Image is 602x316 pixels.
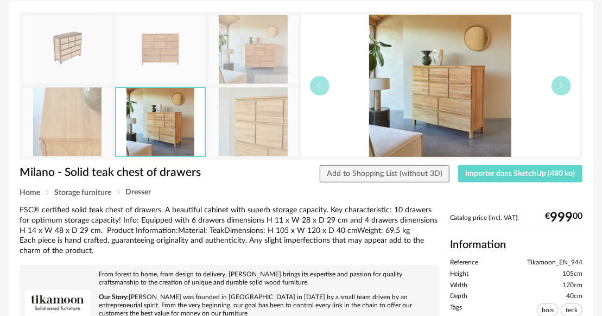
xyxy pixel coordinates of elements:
[125,188,151,196] span: Dresser
[320,165,450,182] button: Add to Shopping List (without 3D)
[450,292,468,301] span: Depth
[562,270,582,279] span: 105cm
[116,15,205,84] img: commode-en-teck-massif-milano
[450,270,469,279] span: Height
[54,189,111,197] span: Storage furniture
[466,170,575,178] span: Importer dans SketchUp (480 ko)
[25,270,434,287] p: From forest to home, from design to delivery, [PERSON_NAME] brings its expertise and passion for ...
[20,236,439,256] p: Each piece is hand crafted, guaranteeing originality and authenticity. Any slight imperfections t...
[20,188,582,197] div: Breadcrumb
[458,165,582,182] button: Importer dans SketchUp (480 ko)
[208,87,297,156] img: commode-en-teck-massif-milano-944-htm
[450,281,468,290] span: Width
[23,15,112,84] img: thumbnail.png
[550,214,573,222] span: 999
[20,165,248,180] h1: Milano - Solid teak chest of drawers
[116,88,204,156] img: commode-en-teck-massif-milano-944-htm
[527,258,582,267] span: Tikamoon_EN_944
[450,214,582,232] div: Catalog price (incl. VAT):
[23,87,112,156] img: commode-en-teck-massif-milano-944-htm
[450,258,479,267] span: Reference
[301,15,580,157] img: commode-en-teck-massif-milano-944-htm
[562,281,582,290] span: 120cm
[545,214,582,222] div: € 00
[327,170,442,178] span: Add to Shopping List (without 3D)
[450,238,582,252] h2: Information
[20,205,439,256] div: FSC® certified solid teak chest of drawers. A beautiful cabinet with superb storage capacity. Key...
[208,15,297,84] img: commode-en-teck-massif-milano-944-htm
[20,189,40,197] span: Home
[566,292,582,301] span: 40cm
[99,294,129,300] b: Our Story:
